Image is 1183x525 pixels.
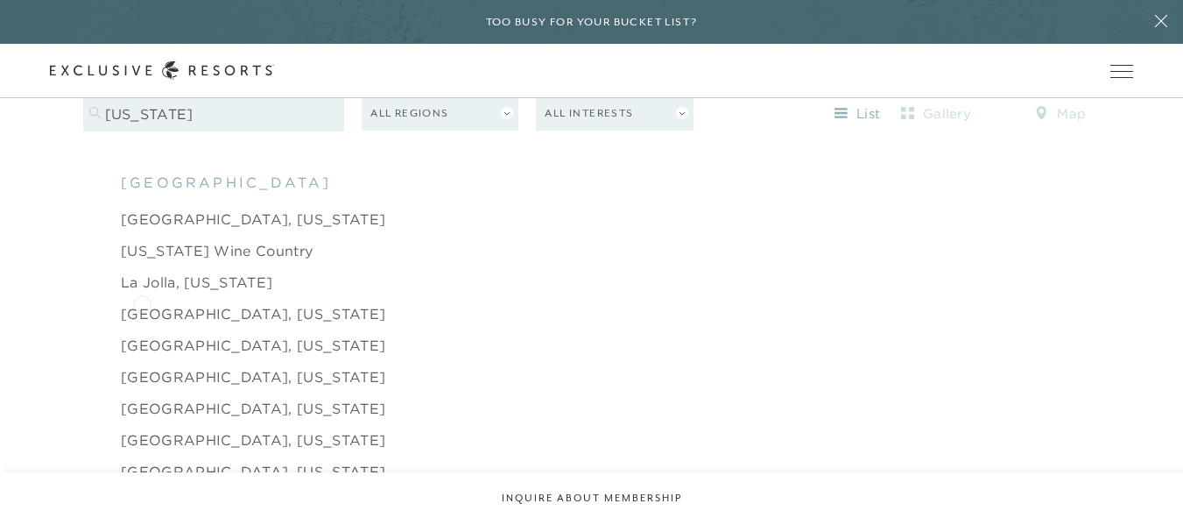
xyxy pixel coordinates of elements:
a: [GEOGRAPHIC_DATA], [US_STATE] [121,209,385,230]
a: [GEOGRAPHIC_DATA], [US_STATE] [121,461,385,482]
a: [GEOGRAPHIC_DATA], [US_STATE] [121,303,385,324]
a: [GEOGRAPHIC_DATA], [US_STATE] [121,335,385,356]
button: All Interests [536,96,693,131]
a: [GEOGRAPHIC_DATA], [US_STATE] [121,398,385,419]
button: gallery [897,100,975,128]
h6: Too busy for your bucket list? [486,14,698,31]
button: map [1021,100,1100,128]
a: [GEOGRAPHIC_DATA], [US_STATE] [121,429,385,451]
a: [GEOGRAPHIC_DATA], [US_STATE] [121,366,385,387]
button: All Regions [362,96,518,131]
a: [US_STATE] Wine Country [121,240,313,261]
span: [GEOGRAPHIC_DATA] [121,172,331,193]
input: search [83,96,345,131]
a: La Jolla, [US_STATE] [121,272,272,293]
button: list [818,100,897,128]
